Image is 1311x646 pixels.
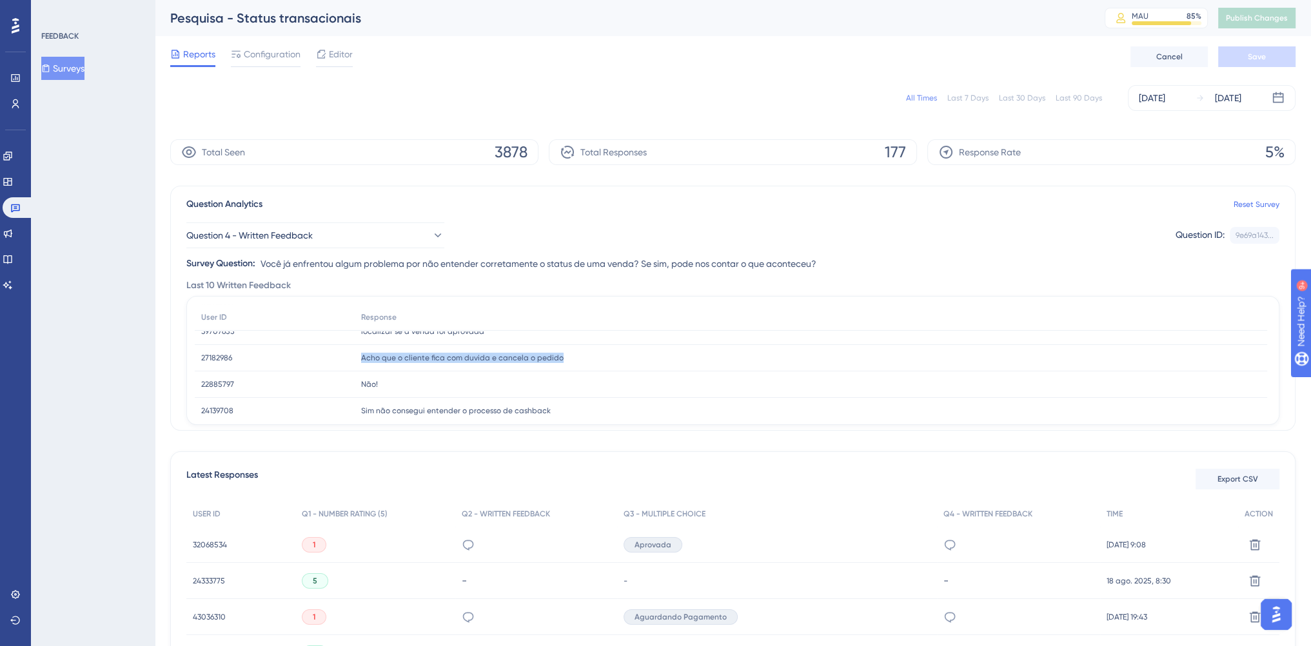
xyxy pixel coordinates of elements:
[244,46,301,62] span: Configuration
[201,406,233,416] span: 24139708
[201,312,227,322] span: User ID
[906,93,937,103] div: All Times
[361,353,564,363] span: Acho que o cliente fica com duvida e cancela o pedido
[361,379,378,389] span: Não!
[201,379,234,389] span: 22885797
[1245,509,1273,519] span: ACTION
[186,197,262,212] span: Question Analytics
[1176,227,1225,244] div: Question ID:
[959,144,1021,160] span: Response Rate
[1107,509,1123,519] span: TIME
[624,576,627,586] span: -
[41,31,79,41] div: FEEDBACK
[635,612,727,622] span: Aguardando Pagamento
[186,278,291,293] span: Last 10 Written Feedback
[361,326,484,337] span: localizar se a venda foi aprovada
[186,228,313,243] span: Question 4 - Written Feedback
[462,509,550,519] span: Q2 - WRITTEN FEEDBACK
[186,222,444,248] button: Question 4 - Written Feedback
[635,540,671,550] span: Aprovada
[943,574,1093,587] div: -
[201,353,232,363] span: 27182986
[183,46,215,62] span: Reports
[495,142,527,162] span: 3878
[1130,46,1208,67] button: Cancel
[462,574,611,587] div: -
[201,326,235,337] span: 39707655
[1107,540,1146,550] span: [DATE] 9:08
[186,256,255,271] div: Survey Question:
[30,3,81,19] span: Need Help?
[580,144,647,160] span: Total Responses
[202,144,245,160] span: Total Seen
[999,93,1045,103] div: Last 30 Days
[186,467,258,491] span: Latest Responses
[1156,52,1183,62] span: Cancel
[1107,576,1171,586] span: 18 ago. 2025, 8:30
[1217,474,1258,484] span: Export CSV
[193,509,221,519] span: USER ID
[1196,469,1279,489] button: Export CSV
[1236,230,1274,240] div: 9e69a143...
[1107,612,1147,622] span: [DATE] 19:43
[313,576,317,586] span: 5
[1265,142,1285,162] span: 5%
[41,57,84,80] button: Surveys
[1218,8,1296,28] button: Publish Changes
[1218,46,1296,67] button: Save
[1226,13,1288,23] span: Publish Changes
[193,576,225,586] span: 24333775
[1187,11,1201,21] div: 85 %
[313,612,315,622] span: 1
[1139,90,1165,106] div: [DATE]
[329,46,353,62] span: Editor
[193,540,227,550] span: 32068534
[88,6,95,17] div: 9+
[1234,199,1279,210] a: Reset Survey
[302,509,388,519] span: Q1 - NUMBER RATING (5)
[170,9,1072,27] div: Pesquisa - Status transacionais
[624,509,705,519] span: Q3 - MULTIPLE CHOICE
[261,256,816,271] span: Você já enfrentou algum problema por não entender corretamente o status de uma venda? Se sim, pod...
[943,509,1032,519] span: Q4 - WRITTEN FEEDBACK
[1056,93,1102,103] div: Last 90 Days
[361,406,551,416] span: Sim não consegui entender o processo de cashback
[1248,52,1266,62] span: Save
[313,540,315,550] span: 1
[361,312,397,322] span: Response
[885,142,906,162] span: 177
[1132,11,1148,21] div: MAU
[1257,595,1296,634] iframe: UserGuiding AI Assistant Launcher
[1215,90,1241,106] div: [DATE]
[193,612,226,622] span: 43036310
[947,93,989,103] div: Last 7 Days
